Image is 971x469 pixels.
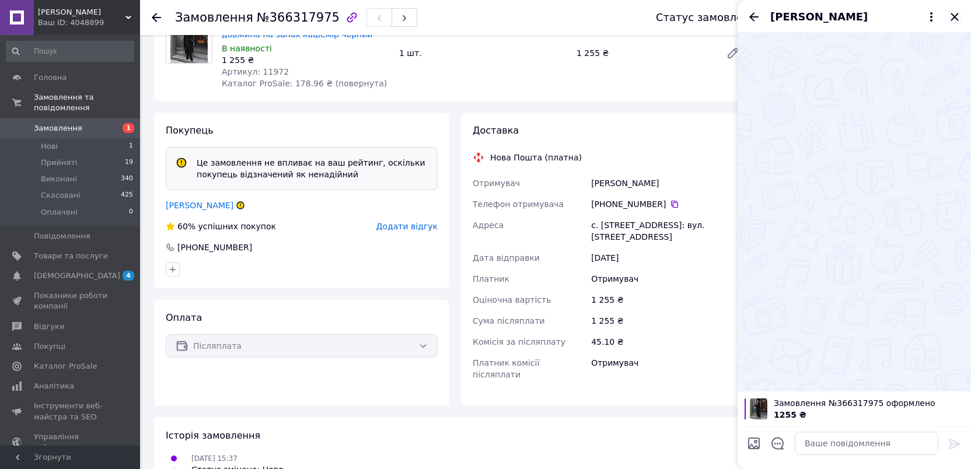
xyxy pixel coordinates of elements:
[222,18,386,39] a: Жіноче пальто на підкладці трендова довжина на запах кашемір чорний
[222,67,289,76] span: Артикул: 11972
[473,253,540,262] span: Дата відправки
[34,251,108,261] span: Товари та послуги
[774,410,806,419] span: 1255 ₴
[589,289,747,310] div: 1 255 ₴
[34,72,67,83] span: Головна
[473,178,520,188] span: Отримувач
[175,10,253,24] span: Замовлення
[6,41,134,62] input: Пошук
[747,10,761,24] button: Назад
[41,190,81,201] span: Скасовані
[34,290,108,311] span: Показники роботи компанії
[166,125,214,136] span: Покупець
[376,222,438,231] span: Додати відгук
[177,222,195,231] span: 60%
[123,123,134,133] span: 1
[41,157,77,168] span: Прийняті
[473,337,565,346] span: Комісія за післяплату
[41,141,58,152] span: Нові
[34,321,64,332] span: Відгуки
[572,45,717,61] div: 1 255 ₴
[473,274,509,283] span: Платник
[589,310,747,331] div: 1 255 ₴
[222,79,387,88] span: Каталог ProSale: 178.96 ₴ (повернута)
[176,242,253,253] div: [PHONE_NUMBER]
[473,220,504,230] span: Адреса
[121,174,133,184] span: 340
[34,271,120,281] span: [DEMOGRAPHIC_DATA]
[473,316,545,325] span: Сума післяплати
[589,331,747,352] div: 45.10 ₴
[774,397,964,409] span: Замовлення №366317975 оформлено
[222,54,390,66] div: 1 255 ₴
[34,432,108,453] span: Управління сайтом
[257,10,340,24] span: №366317975
[123,271,134,281] span: 4
[473,125,519,136] span: Доставка
[394,45,572,61] div: 1 шт.
[473,199,564,209] span: Телефон отримувача
[591,198,745,210] div: [PHONE_NUMBER]
[34,231,90,242] span: Повідомлення
[770,9,938,24] button: [PERSON_NAME]
[192,157,432,180] div: Це замовлення не впливає на ваш рейтинг, оскільки покупець відзначений як ненадійний
[473,358,539,379] span: Платник комісії післяплати
[750,398,767,419] img: 6455578812_w100_h100_zhinoche-palto-na.jpg
[222,44,272,53] span: В наявності
[191,454,237,463] span: [DATE] 15:37
[589,352,747,385] div: Отримувач
[589,247,747,268] div: [DATE]
[125,157,133,168] span: 19
[34,401,108,422] span: Інструменти веб-майстра та SEO
[487,152,585,163] div: Нова Пошта (платна)
[166,430,260,441] span: Історія замовлення
[41,174,77,184] span: Виконані
[589,173,747,194] div: [PERSON_NAME]
[129,207,133,218] span: 0
[129,141,133,152] span: 1
[589,215,747,247] div: с. [STREET_ADDRESS]: вул. [STREET_ADDRESS]
[948,10,962,24] button: Закрити
[34,361,97,372] span: Каталог ProSale
[656,12,763,23] div: Статус замовлення
[41,207,78,218] span: Оплачені
[34,92,140,113] span: Замовлення та повідомлення
[166,220,276,232] div: успішних покупок
[34,341,65,352] span: Покупці
[473,295,551,304] span: Оціночна вартість
[721,41,745,65] a: Редагувати
[38,7,125,17] span: Akira
[34,123,82,134] span: Замовлення
[166,201,233,210] a: [PERSON_NAME]
[770,9,868,24] span: [PERSON_NAME]
[170,17,208,63] img: Жіноче пальто на підкладці трендова довжина на запах кашемір чорний
[34,381,74,391] span: Аналітика
[121,190,133,201] span: 425
[166,312,202,323] span: Оплата
[770,436,785,451] button: Відкрити шаблони відповідей
[589,268,747,289] div: Отримувач
[152,12,161,23] div: Повернутися назад
[38,17,140,28] div: Ваш ID: 4048899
